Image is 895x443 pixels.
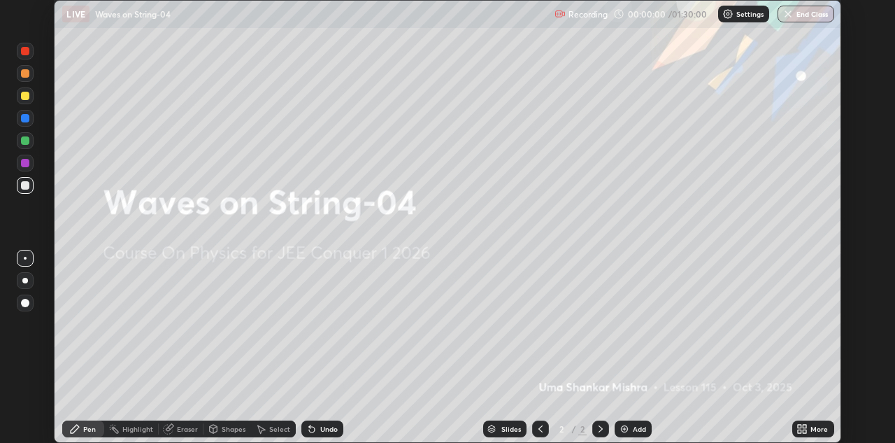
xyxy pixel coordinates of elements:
p: Waves on String-04 [95,8,171,20]
div: Add [633,426,646,433]
div: Pen [83,426,96,433]
div: Shapes [222,426,245,433]
div: Highlight [122,426,153,433]
img: class-settings-icons [722,8,733,20]
div: 2 [578,423,587,435]
button: End Class [778,6,834,22]
img: recording.375f2c34.svg [554,8,566,20]
div: Select [269,426,290,433]
div: Undo [320,426,338,433]
p: Settings [736,10,764,17]
div: Eraser [177,426,198,433]
div: Slides [501,426,521,433]
p: Recording [568,9,608,20]
img: add-slide-button [619,423,630,435]
img: end-class-cross [782,8,794,20]
div: 2 [554,425,568,433]
div: More [810,426,828,433]
p: LIVE [66,8,85,20]
div: / [571,425,575,433]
